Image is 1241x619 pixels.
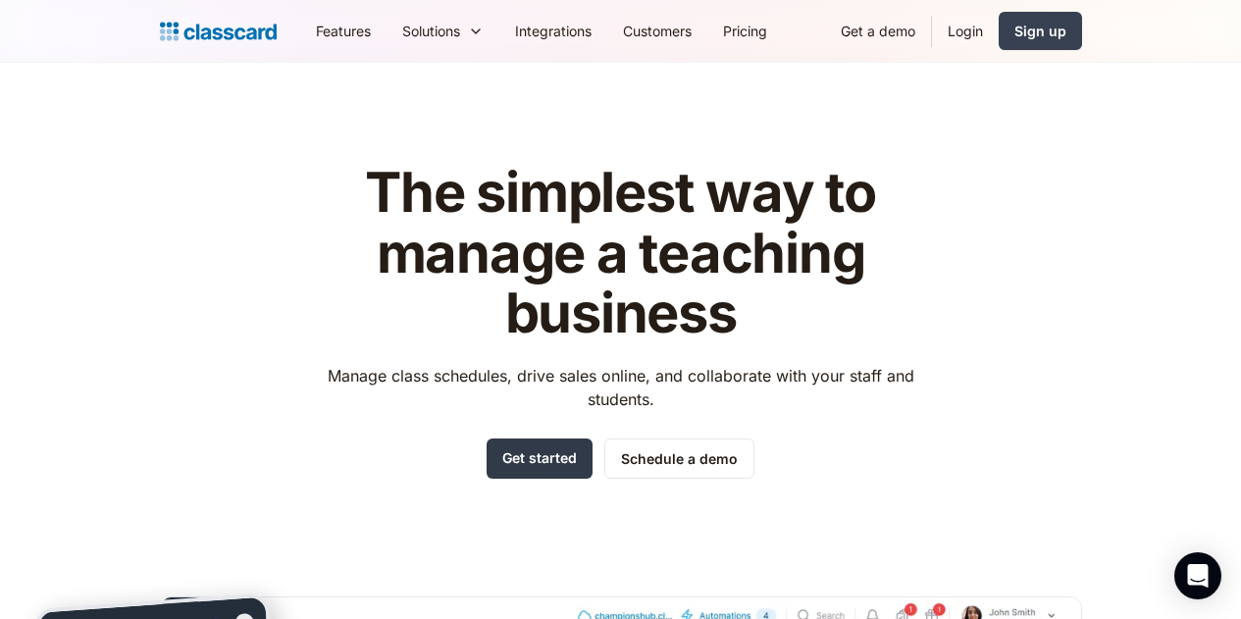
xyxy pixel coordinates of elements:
div: Sign up [1014,21,1066,41]
a: Get a demo [825,9,931,53]
a: Integrations [499,9,607,53]
div: Solutions [402,21,460,41]
a: Sign up [999,12,1082,50]
a: Login [932,9,999,53]
a: Features [300,9,387,53]
p: Manage class schedules, drive sales online, and collaborate with your staff and students. [309,364,932,411]
a: Customers [607,9,707,53]
a: Schedule a demo [604,438,754,479]
a: Pricing [707,9,783,53]
a: home [160,18,277,45]
div: Open Intercom Messenger [1174,552,1221,599]
div: Solutions [387,9,499,53]
h1: The simplest way to manage a teaching business [309,163,932,344]
a: Get started [487,438,593,479]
